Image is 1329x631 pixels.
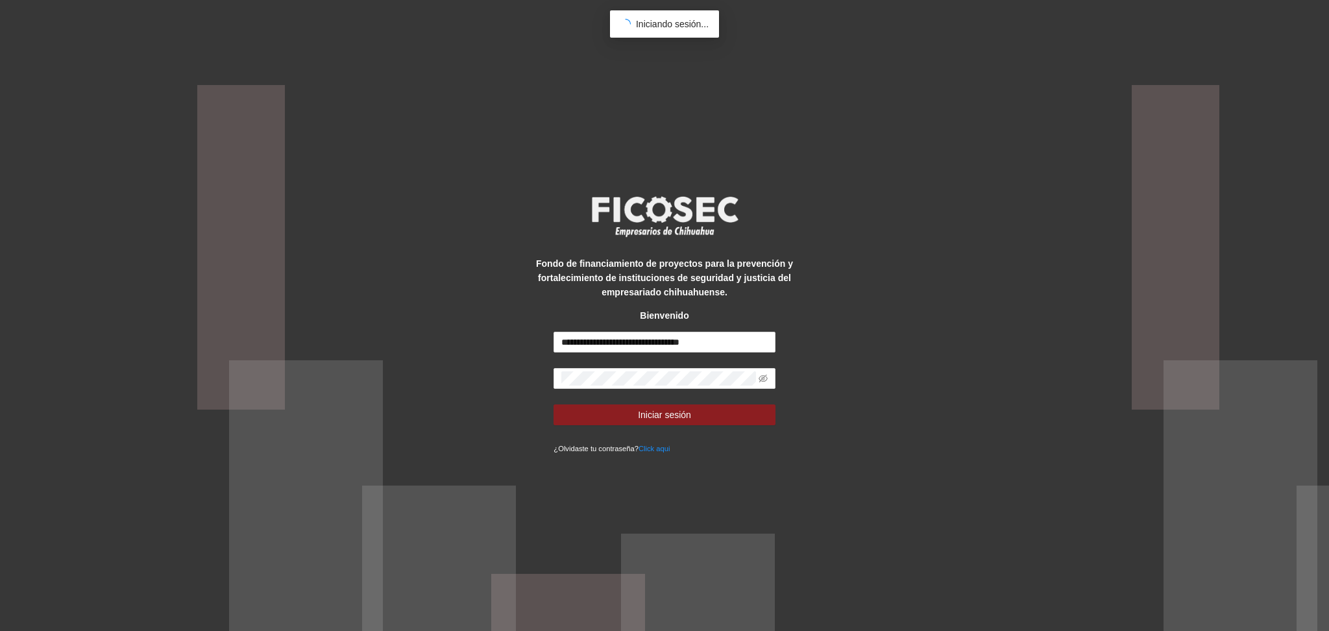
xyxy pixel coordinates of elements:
span: eye-invisible [759,374,768,383]
small: ¿Olvidaste tu contraseña? [554,445,670,452]
span: loading [619,18,632,31]
button: Iniciar sesión [554,404,775,425]
strong: Fondo de financiamiento de proyectos para la prevención y fortalecimiento de instituciones de seg... [536,258,793,297]
a: Click aqui [639,445,670,452]
span: Iniciar sesión [638,408,691,422]
span: Iniciando sesión... [636,19,709,29]
img: logo [583,192,746,240]
strong: Bienvenido [640,310,689,321]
